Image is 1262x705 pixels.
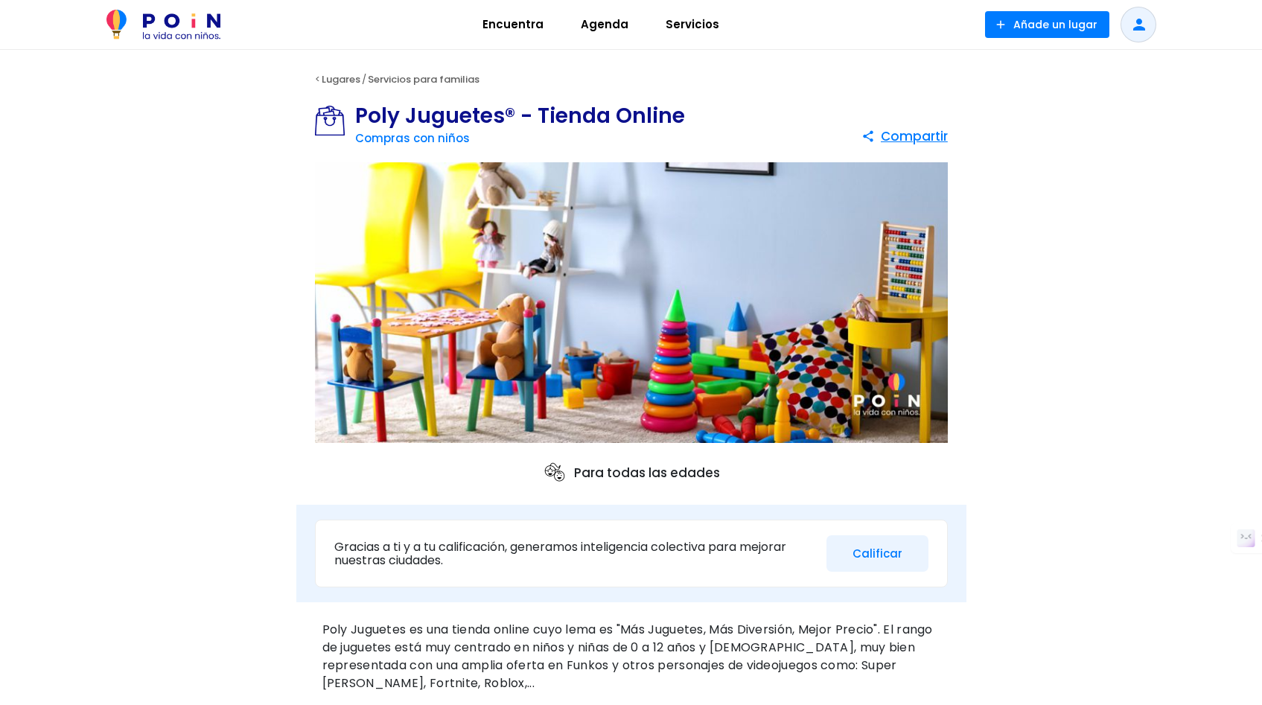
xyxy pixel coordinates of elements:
[355,106,685,127] h1: Poly Juguetes® - Tienda Online
[985,11,1109,38] button: Añade un lugar
[296,68,966,91] div: < /
[464,7,562,42] a: Encuentra
[315,106,355,135] img: Compras con niños
[543,461,720,485] p: Para todas las edades
[574,13,635,36] span: Agenda
[322,621,940,692] p: Poly Juguetes es una tienda online cuyo lema es "Más Juguetes, Más Diversión, Mejor Precio". El r...
[562,7,647,42] a: Agenda
[355,130,470,146] a: Compras con niños
[826,535,928,572] button: Calificar
[659,13,726,36] span: Servicios
[368,72,479,86] a: Servicios para familias
[543,461,567,485] img: ages icon
[334,540,815,567] p: Gracias a ti y a tu calificación, generamos inteligencia colectiva para mejorar nuestras ciudades.
[322,72,360,86] a: Lugares
[861,123,948,150] button: Compartir
[315,162,948,444] img: Poly Juguetes® - Tienda Online
[476,13,550,36] span: Encuentra
[106,10,220,39] img: POiN
[647,7,738,42] a: Servicios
